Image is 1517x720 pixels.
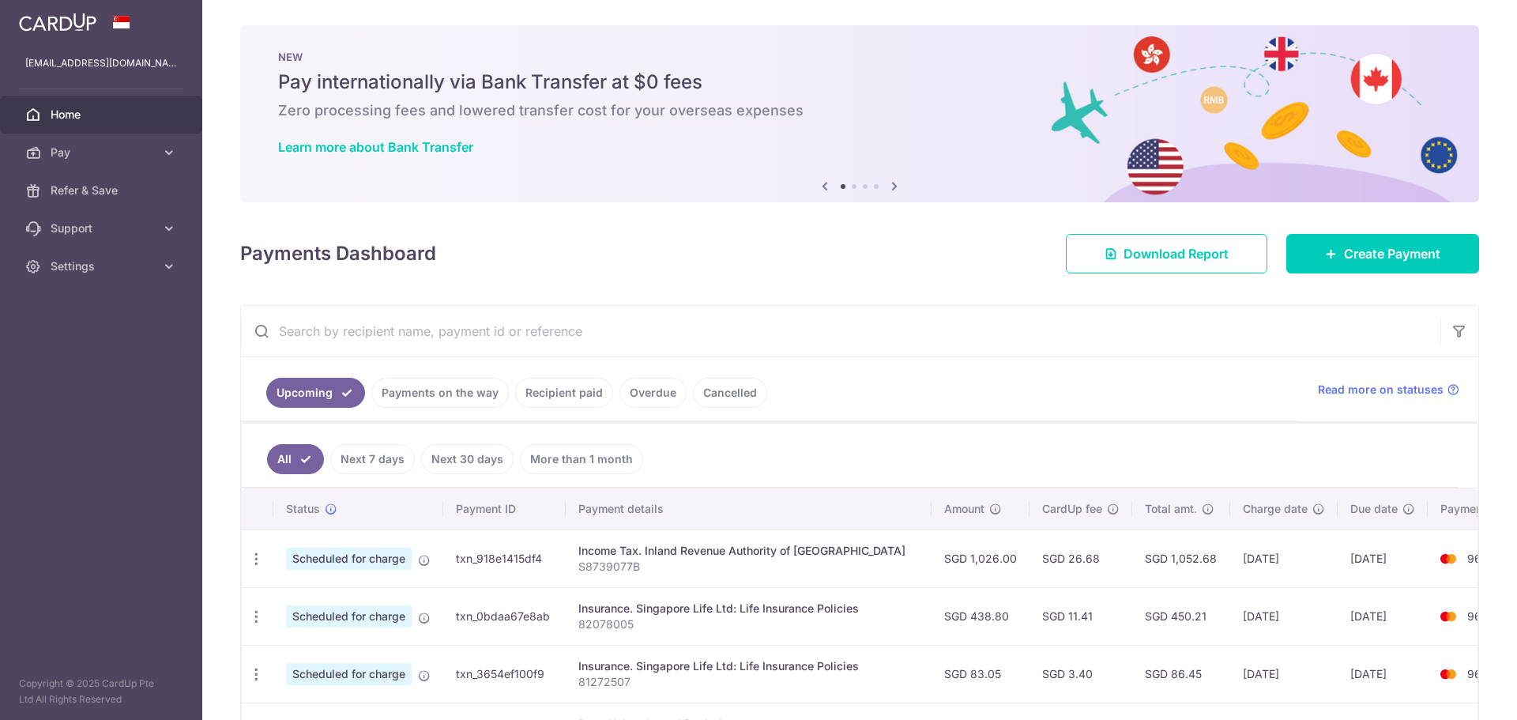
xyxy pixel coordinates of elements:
[267,444,324,474] a: All
[578,674,919,690] p: 81272507
[932,587,1030,645] td: SGD 438.80
[1243,501,1308,517] span: Charge date
[1030,645,1132,703] td: SGD 3.40
[51,107,155,123] span: Home
[1124,244,1229,263] span: Download Report
[51,221,155,236] span: Support
[693,378,767,408] a: Cancelled
[1132,587,1230,645] td: SGD 450.21
[1467,609,1495,623] span: 9605
[278,139,473,155] a: Learn more about Bank Transfer
[1318,382,1459,398] a: Read more on statuses
[619,378,687,408] a: Overdue
[51,258,155,274] span: Settings
[515,378,613,408] a: Recipient paid
[330,444,415,474] a: Next 7 days
[278,70,1441,95] h5: Pay internationally via Bank Transfer at $0 fees
[578,601,919,616] div: Insurance. Singapore Life Ltd: Life Insurance Policies
[1338,587,1428,645] td: [DATE]
[944,501,984,517] span: Amount
[421,444,514,474] a: Next 30 days
[371,378,509,408] a: Payments on the way
[25,55,177,71] p: [EMAIL_ADDRESS][DOMAIN_NAME]
[286,548,412,570] span: Scheduled for charge
[1132,530,1230,587] td: SGD 1,052.68
[1286,234,1479,273] a: Create Payment
[1066,234,1267,273] a: Download Report
[1030,587,1132,645] td: SGD 11.41
[1350,501,1398,517] span: Due date
[51,145,155,160] span: Pay
[443,587,566,645] td: txn_0bdaa67e8ab
[241,306,1440,356] input: Search by recipient name, payment id or reference
[578,543,919,559] div: Income Tax. Inland Revenue Authority of [GEOGRAPHIC_DATA]
[19,13,96,32] img: CardUp
[51,183,155,198] span: Refer & Save
[240,25,1479,202] img: Bank transfer banner
[1132,645,1230,703] td: SGD 86.45
[278,101,1441,120] h6: Zero processing fees and lowered transfer cost for your overseas expenses
[1030,530,1132,587] td: SGD 26.68
[266,378,365,408] a: Upcoming
[1145,501,1197,517] span: Total amt.
[1318,382,1444,398] span: Read more on statuses
[578,616,919,632] p: 82078005
[240,239,436,268] h4: Payments Dashboard
[286,501,320,517] span: Status
[286,605,412,628] span: Scheduled for charge
[443,488,566,530] th: Payment ID
[1230,587,1338,645] td: [DATE]
[1467,667,1495,680] span: 9605
[1338,645,1428,703] td: [DATE]
[443,645,566,703] td: txn_3654ef100f9
[1467,552,1495,565] span: 9605
[566,488,932,530] th: Payment details
[520,444,643,474] a: More than 1 month
[1344,244,1440,263] span: Create Payment
[1230,530,1338,587] td: [DATE]
[278,51,1441,63] p: NEW
[1230,645,1338,703] td: [DATE]
[932,530,1030,587] td: SGD 1,026.00
[578,658,919,674] div: Insurance. Singapore Life Ltd: Life Insurance Policies
[1042,501,1102,517] span: CardUp fee
[1432,549,1464,568] img: Bank Card
[1338,530,1428,587] td: [DATE]
[578,559,919,575] p: S8739077B
[1432,607,1464,626] img: Bank Card
[1432,665,1464,684] img: Bank Card
[286,663,412,685] span: Scheduled for charge
[932,645,1030,703] td: SGD 83.05
[443,530,566,587] td: txn_918e1415df4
